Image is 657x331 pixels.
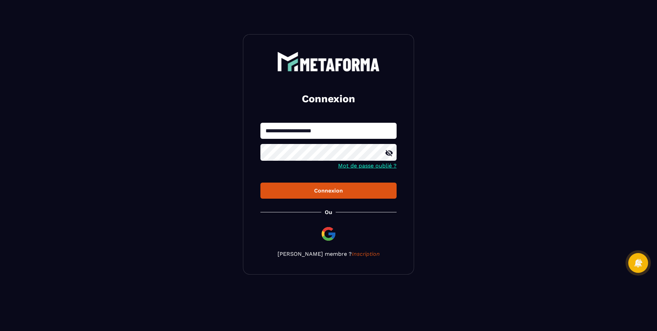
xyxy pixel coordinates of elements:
[325,209,332,215] p: Ou
[260,52,397,71] a: logo
[260,251,397,257] p: [PERSON_NAME] membre ?
[338,162,397,169] a: Mot de passe oublié ?
[260,183,397,199] button: Connexion
[352,251,380,257] a: Inscription
[269,92,388,106] h2: Connexion
[266,187,391,194] div: Connexion
[320,226,337,242] img: google
[277,52,380,71] img: logo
